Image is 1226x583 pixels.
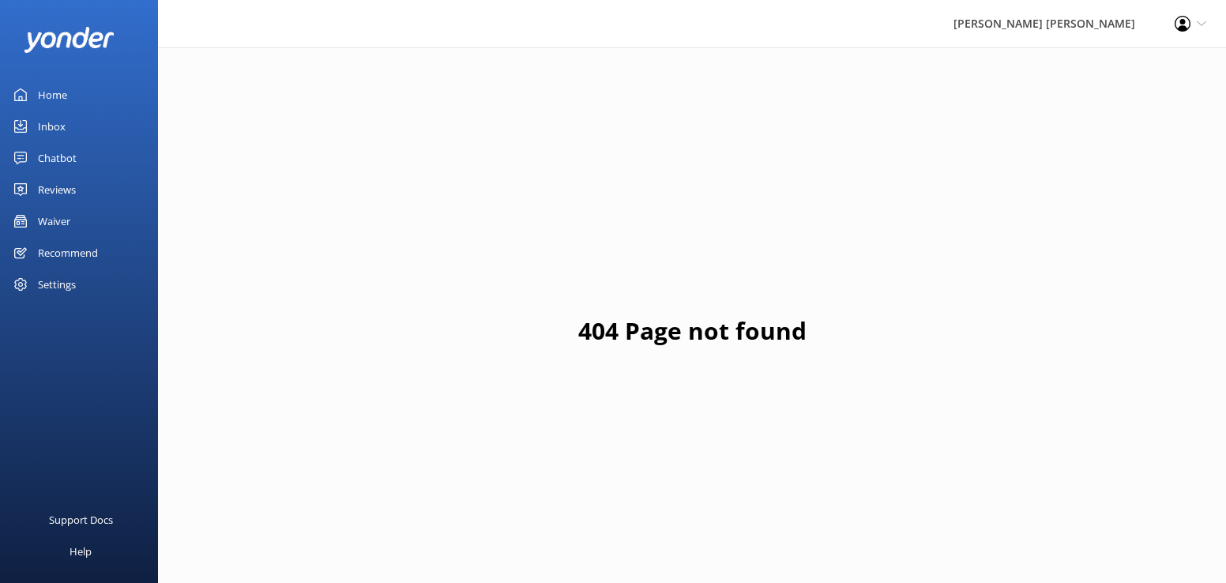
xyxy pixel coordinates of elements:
img: yonder-white-logo.png [24,27,115,53]
div: Home [38,79,67,111]
div: Reviews [38,174,76,205]
div: Chatbot [38,142,77,174]
div: Help [70,536,92,567]
div: Waiver [38,205,70,237]
div: Support Docs [49,504,113,536]
h1: 404 Page not found [578,312,807,350]
div: Recommend [38,237,98,269]
div: Settings [38,269,76,300]
div: Inbox [38,111,66,142]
